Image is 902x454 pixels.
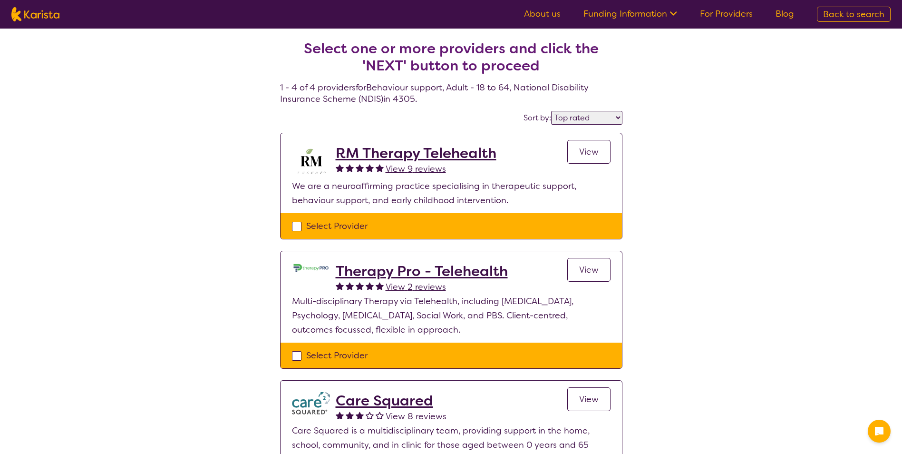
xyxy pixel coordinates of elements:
img: fullstar [346,164,354,172]
img: emptystar [376,411,384,419]
img: fullstar [356,164,364,172]
img: fullstar [346,411,354,419]
h4: 1 - 4 of 4 providers for Behaviour support , Adult - 18 to 64 , National Disability Insurance Sch... [280,17,622,105]
img: fullstar [336,411,344,419]
span: View 2 reviews [386,281,446,293]
span: View 9 reviews [386,163,446,175]
a: View 2 reviews [386,280,446,294]
img: Karista logo [11,7,59,21]
a: Blog [776,8,794,20]
span: View [579,394,599,405]
a: View [567,258,611,282]
a: Care Squared [336,392,446,409]
img: fullstar [356,282,364,290]
img: watfhvlxxexrmzu5ckj6.png [292,392,330,415]
span: Back to search [823,9,884,20]
a: Therapy Pro - Telehealth [336,263,508,280]
span: View [579,146,599,158]
label: Sort by: [524,113,551,123]
p: Multi-disciplinary Therapy via Telehealth, including [MEDICAL_DATA], Psychology, [MEDICAL_DATA], ... [292,294,611,337]
a: Back to search [817,7,891,22]
img: fullstar [346,282,354,290]
img: fullstar [376,282,384,290]
img: fullstar [366,282,374,290]
h2: Select one or more providers and click the 'NEXT' button to proceed [291,40,611,74]
a: View [567,140,611,164]
a: View 8 reviews [386,409,446,424]
span: View [579,264,599,276]
a: RM Therapy Telehealth [336,145,496,162]
a: Funding Information [583,8,677,20]
a: For Providers [700,8,753,20]
img: fullstar [376,164,384,172]
img: lehxprcbtunjcwin5sb4.jpg [292,263,330,273]
p: We are a neuroaffirming practice specialising in therapeutic support, behaviour support, and earl... [292,179,611,207]
img: fullstar [356,411,364,419]
img: fullstar [366,164,374,172]
img: emptystar [366,411,374,419]
img: fullstar [336,282,344,290]
a: About us [524,8,561,20]
span: View 8 reviews [386,411,446,422]
a: View 9 reviews [386,162,446,176]
img: fullstar [336,164,344,172]
a: View [567,387,611,411]
img: b3hjthhf71fnbidirs13.png [292,145,330,179]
